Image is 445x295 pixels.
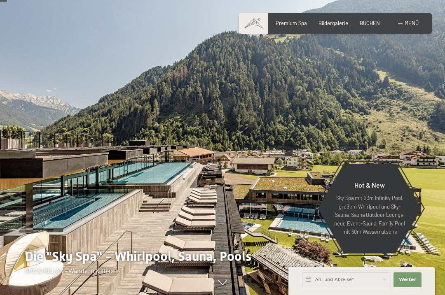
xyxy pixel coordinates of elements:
[354,181,385,189] span: Hot & New
[334,194,405,236] p: Sky Spa mit 23m Infinity Pool, großem Whirlpool und Sky-Sauna, Sauna Outdoor Lounge, neue Event-S...
[319,20,348,26] a: Bildergalerie
[288,262,317,267] span: Schnellanfrage
[276,20,307,26] a: Premium Spa
[317,163,422,254] a: Hot & New Sky Spa mit 23m Infinity Pool, großem Whirlpool und Sky-Sauna, Sauna Outdoor Lounge, ne...
[360,20,380,26] a: BUCHEN
[405,20,419,26] span: Menü
[399,276,416,283] span: Weiter
[393,272,422,287] button: Weiter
